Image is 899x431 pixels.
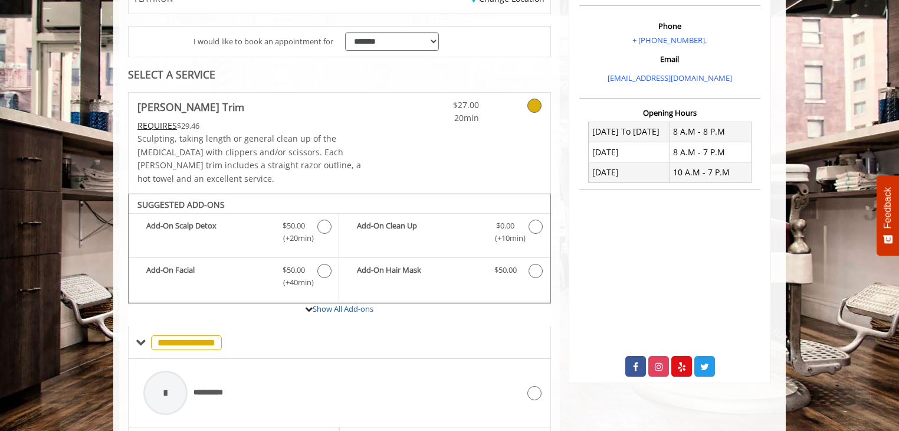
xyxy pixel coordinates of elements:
a: + [PHONE_NUMBER]. [632,35,707,45]
h3: Phone [582,22,757,30]
td: [DATE] To [DATE] [589,122,670,142]
b: Add-On Clean Up [357,220,482,244]
span: $50.00 [283,220,305,232]
span: 20min [409,112,479,125]
span: Feedback [882,187,893,228]
span: $50.00 [494,264,517,276]
td: 10 A.M - 7 P.M [670,162,751,182]
div: SELECT A SERVICE [128,69,551,80]
label: Add-On Facial [134,264,333,292]
a: Show All Add-ons [313,303,373,314]
p: Sculpting, taking length or general clean up of the [MEDICAL_DATA] with clippers and/or scissors.... [137,132,375,185]
button: Feedback - Show survey [877,175,899,256]
label: Add-On Hair Mask [345,264,544,281]
h3: Email [582,55,757,63]
label: Add-On Scalp Detox [134,220,333,247]
td: 8 A.M - 7 P.M [670,142,751,162]
td: [DATE] [589,142,670,162]
h3: Opening Hours [579,109,760,117]
label: Add-On Clean Up [345,220,544,247]
b: Add-On Scalp Detox [146,220,271,244]
div: $29.46 [137,119,375,132]
span: $27.00 [409,99,479,112]
span: I would like to book an appointment for [193,35,333,48]
b: Add-On Hair Mask [357,264,482,278]
td: 8 A.M - 8 P.M [670,122,751,142]
span: $50.00 [283,264,305,276]
span: (+40min ) [277,276,311,289]
b: SUGGESTED ADD-ONS [137,199,225,210]
span: (+20min ) [277,232,311,244]
b: [PERSON_NAME] Trim [137,99,244,115]
a: [EMAIL_ADDRESS][DOMAIN_NAME] [608,73,732,83]
div: Beard Trim Add-onS [128,194,551,303]
b: Add-On Facial [146,264,271,289]
span: $0.00 [496,220,514,232]
td: [DATE] [589,162,670,182]
span: This service needs some Advance to be paid before we block your appointment [137,120,177,131]
span: (+10min ) [488,232,523,244]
